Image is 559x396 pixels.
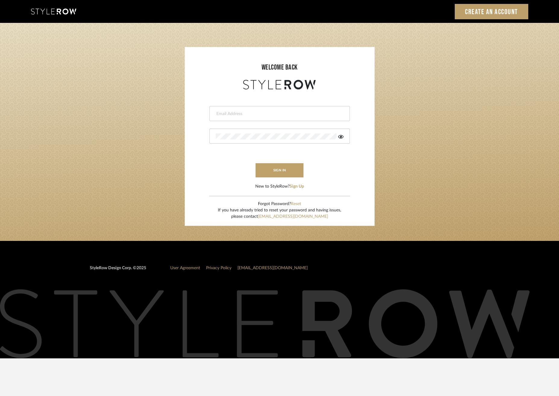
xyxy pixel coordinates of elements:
[237,266,308,270] a: [EMAIL_ADDRESS][DOMAIN_NAME]
[218,201,341,207] div: Forgot Password?
[255,183,304,190] div: New to StyleRow?
[216,111,342,117] input: Email Address
[256,163,304,177] button: sign in
[258,214,328,219] a: [EMAIL_ADDRESS][DOMAIN_NAME]
[170,266,200,270] a: User Agreement
[206,266,231,270] a: Privacy Policy
[291,201,301,207] button: Reset
[455,4,528,19] a: Create an Account
[90,265,146,276] div: StyleRow Design Corp. ©2025
[290,183,304,190] button: Sign Up
[191,62,369,73] div: welcome back
[218,207,341,220] div: If you have already tried to reset your password and having issues, please contact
